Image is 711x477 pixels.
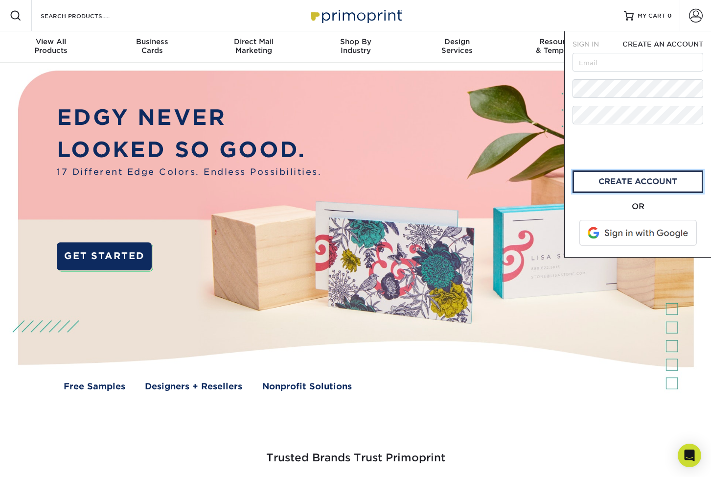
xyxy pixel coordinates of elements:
[57,166,321,178] span: 17 Different Edge Colors. Endless Possibilities.
[145,380,242,393] a: Designers + Resellers
[2,447,83,474] iframe: Google Customer Reviews
[573,132,704,166] iframe: reCAPTCHA
[102,37,204,46] span: Business
[508,31,610,63] a: Resources& Templates
[57,134,321,166] p: LOOKED SO GOOD.
[305,37,407,46] span: Shop By
[102,31,204,63] a: BusinessCards
[406,37,508,55] div: Services
[678,444,701,467] div: Open Intercom Messenger
[573,53,703,72] input: Email
[262,380,352,393] a: Nonprofit Solutions
[203,37,305,55] div: Marketing
[57,101,321,133] p: EDGY NEVER
[69,428,642,476] h3: Trusted Brands Trust Primoprint
[64,380,125,393] a: Free Samples
[638,12,665,20] span: MY CART
[406,31,508,63] a: DesignServices
[57,242,152,270] a: GET STARTED
[203,31,305,63] a: Direct MailMarketing
[40,10,135,22] input: SEARCH PRODUCTS.....
[406,37,508,46] span: Design
[305,37,407,55] div: Industry
[305,31,407,63] a: Shop ByIndustry
[102,37,204,55] div: Cards
[573,170,703,193] a: CREATE ACCOUNT
[622,40,703,48] span: CREATE AN ACCOUNT
[203,37,305,46] span: Direct Mail
[667,12,672,19] span: 0
[307,5,405,26] img: Primoprint
[573,40,599,48] span: SIGN IN
[573,201,703,213] div: OR
[508,37,610,46] span: Resources
[508,37,610,55] div: & Templates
